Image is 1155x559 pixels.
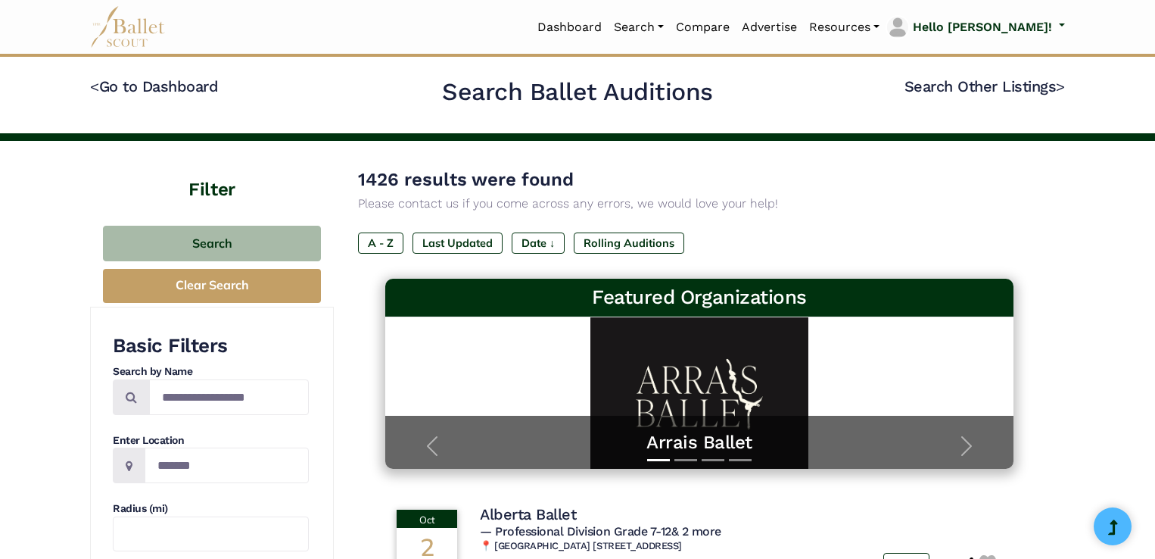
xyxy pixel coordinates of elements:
[674,451,697,469] button: Slide 2
[647,451,670,469] button: Slide 1
[913,17,1052,37] p: Hello [PERSON_NAME]!
[574,233,684,254] label: Rolling Auditions
[480,504,576,524] h4: Alberta Ballet
[90,77,218,95] a: <Go to Dashboard
[103,226,321,261] button: Search
[1056,77,1065,95] code: >
[103,269,321,303] button: Clear Search
[442,77,713,108] h2: Search Ballet Auditions
[412,233,503,254] label: Last Updated
[480,540,1002,553] h6: 📍 [GEOGRAPHIC_DATA] [STREET_ADDRESS]
[90,141,334,203] h4: Filter
[803,11,886,43] a: Resources
[113,433,309,448] h4: Enter Location
[397,285,1001,311] h3: Featured Organizations
[358,169,574,190] span: 1426 results were found
[531,11,608,43] a: Dashboard
[512,233,565,254] label: Date ↓
[480,524,721,539] span: — Professional Division Grade 7-12
[729,451,752,469] button: Slide 4
[608,11,670,43] a: Search
[358,233,403,254] label: A - Z
[702,451,724,469] button: Slide 3
[358,194,1041,214] p: Please contact us if you come across any errors, we would love your help!
[886,15,1065,39] a: profile picture Hello [PERSON_NAME]!
[904,77,1065,95] a: Search Other Listings>
[400,431,998,454] a: Arrais Ballet
[145,448,309,483] input: Location
[397,510,457,528] div: Oct
[149,379,309,415] input: Search by names...
[90,77,99,95] code: <
[670,11,736,43] a: Compare
[113,333,309,359] h3: Basic Filters
[113,501,309,517] h4: Radius (mi)
[887,17,908,38] img: profile picture
[671,524,721,539] a: & 2 more
[736,11,803,43] a: Advertise
[113,364,309,379] h4: Search by Name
